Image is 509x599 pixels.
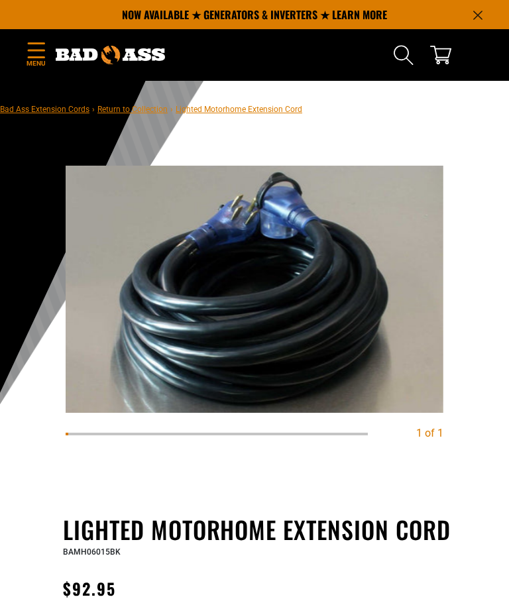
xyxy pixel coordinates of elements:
[176,105,302,114] span: Lighted Motorhome Extension Cord
[97,105,168,114] a: Return to Collection
[66,166,443,413] img: black
[26,40,46,71] summary: Menu
[56,46,165,64] img: Bad Ass Extension Cords
[170,105,173,114] span: ›
[416,425,443,441] div: 1 of 1
[63,547,121,557] span: BAMH06015BK
[26,58,46,68] span: Menu
[92,105,95,114] span: ›
[63,516,499,543] h1: Lighted Motorhome Extension Cord
[393,44,414,66] summary: Search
